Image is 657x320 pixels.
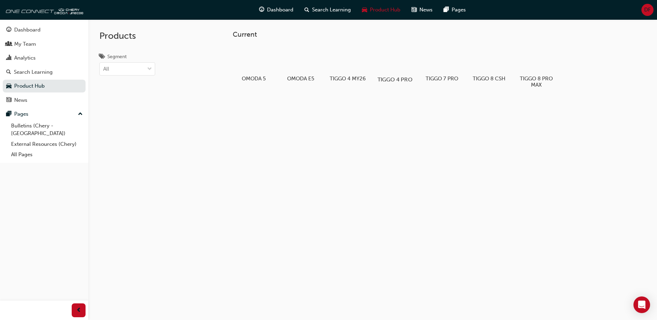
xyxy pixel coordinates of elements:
span: news-icon [411,6,417,14]
span: guage-icon [259,6,264,14]
span: search-icon [6,69,11,75]
a: Product Hub [3,80,86,92]
a: pages-iconPages [438,3,471,17]
div: All [103,65,109,73]
span: News [419,6,433,14]
a: search-iconSearch Learning [299,3,356,17]
span: DF [644,6,651,14]
h5: TIGGO 8 PRO MAX [518,75,554,88]
h2: Products [99,30,155,42]
div: Pages [14,110,28,118]
span: search-icon [304,6,309,14]
div: Dashboard [14,26,41,34]
a: TIGGO 8 PRO MAX [515,44,557,90]
a: News [3,94,86,107]
a: TIGGO 4 PRO [374,44,416,84]
button: Pages [3,108,86,121]
h5: OMODA 5 [236,75,272,82]
div: News [14,96,27,104]
span: down-icon [147,65,152,74]
button: DF [641,4,654,16]
h5: TIGGO 7 PRO [424,75,460,82]
a: External Resources (Chery) [8,139,86,150]
span: Product Hub [370,6,400,14]
span: Dashboard [267,6,293,14]
a: OMODA 5 [233,44,274,84]
h5: TIGGO 4 MY26 [330,75,366,82]
div: Search Learning [14,68,53,76]
a: guage-iconDashboard [254,3,299,17]
span: prev-icon [76,306,81,315]
a: car-iconProduct Hub [356,3,406,17]
div: Analytics [14,54,36,62]
span: tags-icon [99,54,105,60]
div: Segment [107,53,127,60]
span: chart-icon [6,55,11,61]
a: All Pages [8,149,86,160]
button: DashboardMy TeamAnalyticsSearch LearningProduct HubNews [3,22,86,108]
a: Analytics [3,52,86,64]
div: Open Intercom Messenger [633,296,650,313]
span: news-icon [6,97,11,104]
h5: TIGGO 4 PRO [376,76,414,83]
span: car-icon [362,6,367,14]
a: Dashboard [3,24,86,36]
a: TIGGO 7 PRO [421,44,463,84]
a: news-iconNews [406,3,438,17]
a: TIGGO 4 MY26 [327,44,369,84]
span: pages-icon [444,6,449,14]
h3: Current [233,30,626,38]
a: OMODA E5 [280,44,321,84]
img: oneconnect [3,3,83,17]
h5: TIGGO 8 CSH [471,75,507,82]
span: car-icon [6,83,11,89]
span: pages-icon [6,111,11,117]
a: My Team [3,38,86,51]
a: Search Learning [3,66,86,79]
span: people-icon [6,41,11,47]
a: Bulletins (Chery - [GEOGRAPHIC_DATA]) [8,121,86,139]
h5: OMODA E5 [283,75,319,82]
div: My Team [14,40,36,48]
span: guage-icon [6,27,11,33]
a: TIGGO 8 CSH [468,44,510,84]
span: Pages [452,6,466,14]
span: Search Learning [312,6,351,14]
span: up-icon [78,110,83,119]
